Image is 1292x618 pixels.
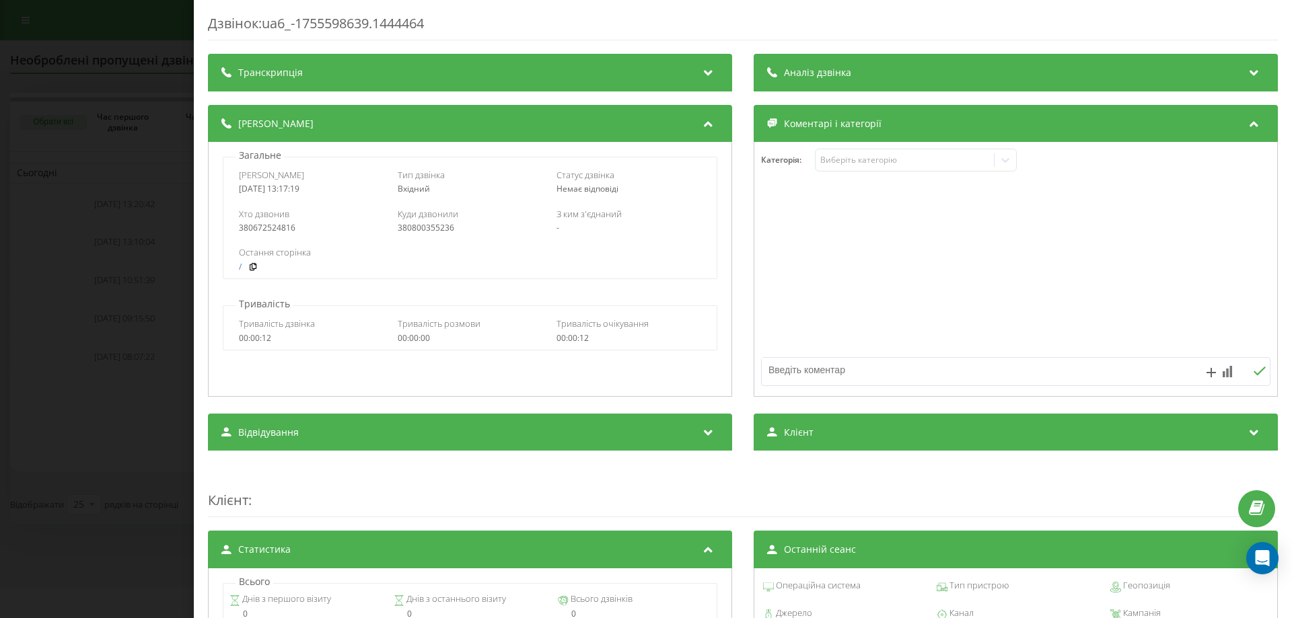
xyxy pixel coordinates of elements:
[238,66,303,79] span: Транскрипція
[774,579,861,592] span: Операційна система
[398,334,542,343] div: 00:00:00
[784,426,814,439] span: Клієнт
[569,592,633,606] span: Всього дзвінків
[236,297,293,311] p: Тривалість
[236,575,273,588] p: Всього
[208,491,248,509] span: Клієнт
[239,223,384,233] div: 380672524816
[239,184,384,194] div: [DATE] 13:17:19
[1121,579,1170,592] span: Геопозиція
[1246,542,1279,574] div: Open Intercom Messenger
[238,543,291,556] span: Статистика
[398,208,458,220] span: Куди дзвонили
[784,543,856,556] span: Останній сеанс
[238,117,314,130] span: [PERSON_NAME]
[208,464,1278,517] div: :
[557,334,701,343] div: 00:00:12
[557,223,701,233] div: -
[557,183,618,194] span: Немає відповіді
[557,208,622,220] span: З ким з'єднаний
[208,14,1278,40] div: Дзвінок : ua6_-1755598639.1444464
[240,592,331,606] span: Днів з першого візиту
[398,169,445,181] span: Тип дзвінка
[239,317,315,330] span: Тривалість дзвінка
[239,169,304,181] span: [PERSON_NAME]
[239,208,289,220] span: Хто дзвонив
[236,149,285,162] p: Загальне
[398,317,480,330] span: Тривалість розмови
[761,155,815,165] h4: Категорія :
[239,246,311,258] span: Остання сторінка
[557,317,649,330] span: Тривалість очікування
[820,155,989,165] div: Виберіть категорію
[784,117,882,130] span: Коментарі і категорії
[398,183,430,194] span: Вхідний
[239,334,384,343] div: 00:00:12
[239,262,242,272] a: /
[398,223,542,233] div: 380800355236
[238,426,299,439] span: Відвідування
[947,579,1009,592] span: Тип пристрою
[784,66,851,79] span: Аналіз дзвінка
[557,169,614,181] span: Статус дзвінка
[404,592,506,606] span: Днів з останнього візиту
